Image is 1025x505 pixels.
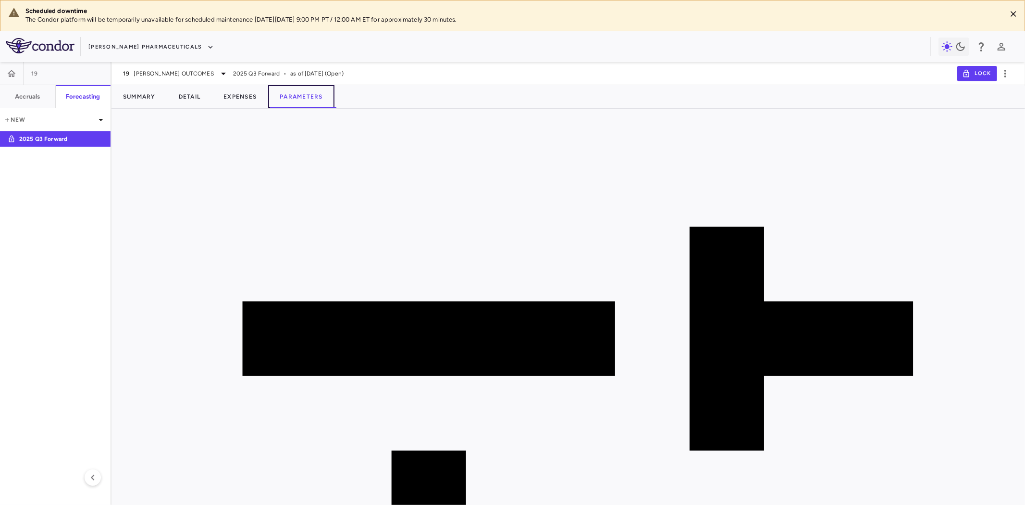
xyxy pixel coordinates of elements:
[167,85,212,108] button: Detail
[123,70,130,77] span: 19
[25,7,999,15] div: Scheduled downtime
[134,69,214,78] span: [PERSON_NAME] OUTCOMES
[25,15,999,24] p: The Condor platform will be temporarily unavailable for scheduled maintenance [DATE][DATE] 9:00 P...
[957,66,997,81] button: Lock
[31,70,38,77] span: 19
[6,38,74,53] img: logo-full-SnFGN8VE.png
[66,92,100,101] h6: Forecasting
[19,135,90,143] p: 2025 Q3 Forward
[212,85,268,108] button: Expenses
[290,69,344,78] span: as of [DATE] (Open)
[4,115,95,124] p: New
[268,85,334,108] button: Parameters
[1006,7,1021,21] button: Close
[111,85,167,108] button: Summary
[15,92,40,101] h6: Accruals
[233,69,280,78] span: 2025 Q3 Forward
[284,69,286,78] span: •
[88,39,213,55] button: [PERSON_NAME] Pharmaceuticals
